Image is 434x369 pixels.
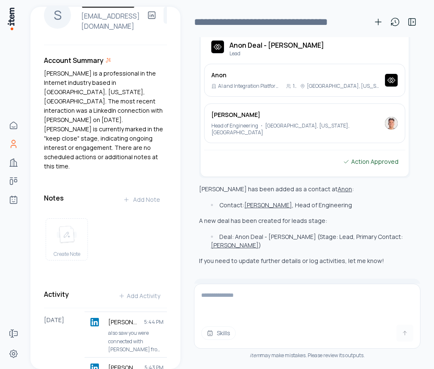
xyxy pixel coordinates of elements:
div: Add Note [123,195,160,204]
h4: [EMAIL_ADDRESS][DOMAIN_NAME] [78,11,143,31]
h3: Notes [44,193,64,203]
img: Anon Deal - Dan Botero [211,40,224,54]
img: create note [57,225,77,244]
h3: Anon [211,71,381,79]
button: [PERSON_NAME] [211,241,259,250]
a: Companies [5,154,22,171]
a: Settings [5,345,22,362]
span: 5:44 PM [144,319,164,326]
p: 11-50 [293,83,297,90]
h3: Account Summary [44,55,104,65]
a: Forms [5,325,22,342]
a: Home [5,117,22,134]
img: Dan Botero [385,117,398,130]
button: New conversation [370,14,387,30]
p: AI and Integration Platforms / Software Development [218,83,283,90]
p: Head of Engineering ・ [GEOGRAPHIC_DATA], [US_STATE], [GEOGRAPHIC_DATA] [211,122,381,136]
img: Item Brain Logo [7,7,15,31]
i: item [250,352,260,359]
img: linkedin logo [90,318,99,326]
h3: Activity [44,289,69,299]
span: Skills [217,329,230,337]
span: Create Note [54,251,80,258]
a: People [5,136,22,152]
p: [PERSON_NAME] sent a message to [PERSON_NAME] [108,318,137,326]
button: Toggle sidebar [404,14,420,30]
img: Anon [385,73,398,87]
button: Skills [201,326,236,340]
button: create noteCreate Note [46,218,88,260]
li: Deal: Anon Deal - [PERSON_NAME] (Stage: Lead, Primary Contact: ) [209,233,410,250]
div: S [44,2,71,29]
p: A new deal has been created for leads stage: [199,217,410,225]
p: [PERSON_NAME] is a professional in the Internet industry based in [GEOGRAPHIC_DATA], [US_STATE], ... [44,69,167,171]
div: Action Approved [343,157,399,166]
p: If you need to update further details or log activities, let me know! [199,257,410,265]
a: Agents [5,191,22,208]
button: [PERSON_NAME] [244,201,292,209]
p: [PERSON_NAME] has been added as a contact at : [199,185,354,193]
button: Anon [338,185,352,193]
a: Deals [5,173,22,190]
p: [GEOGRAPHIC_DATA], [US_STATE], [GEOGRAPHIC_DATA] [307,83,381,90]
button: Add Note [116,191,167,208]
button: Send Email [164,7,218,24]
p: also saw you were connected with [PERSON_NAME] from Anon, are you guys close? [108,329,164,354]
li: Contact: , Head of Engineering [209,201,410,209]
button: View history [387,14,404,30]
h3: [PERSON_NAME] [211,111,381,119]
h2: Anon Deal - [PERSON_NAME] [229,40,324,50]
button: Add Activity [112,288,167,304]
p: Lead [229,50,324,57]
div: may make mistakes. Please review its outputs. [194,352,420,359]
